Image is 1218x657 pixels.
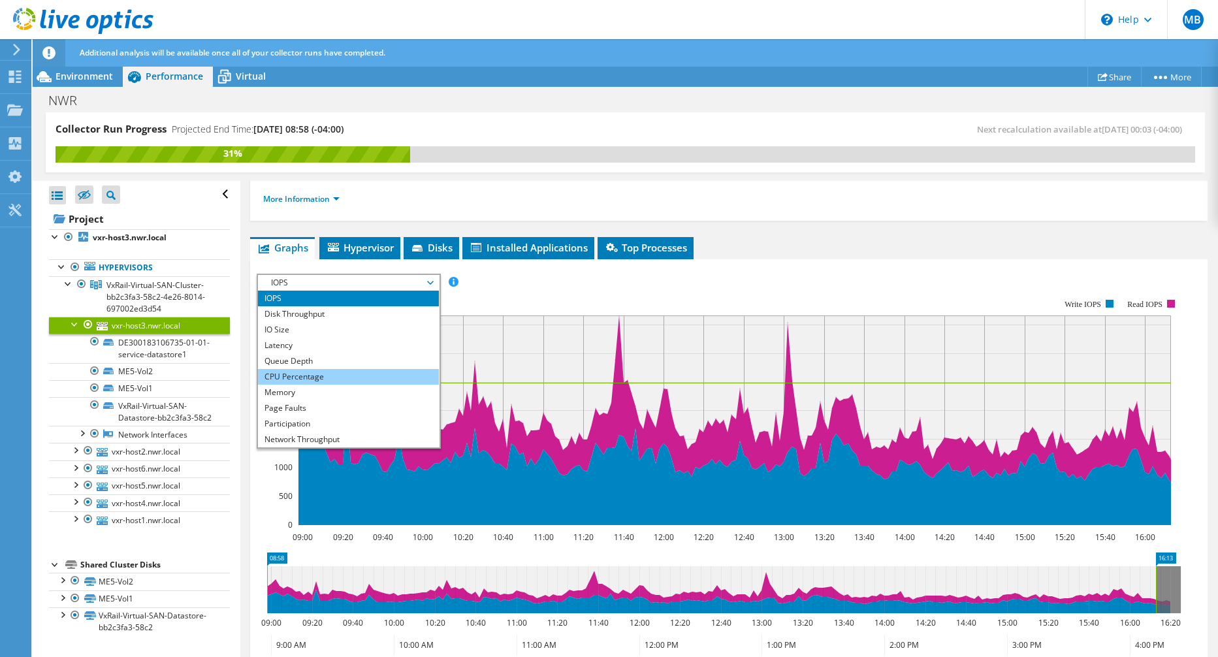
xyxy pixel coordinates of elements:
[263,193,340,204] a: More Information
[49,380,230,397] a: ME5-Vol1
[49,573,230,590] a: ME5-Vol2
[711,617,731,628] text: 12:40
[1141,67,1202,87] a: More
[1101,14,1113,25] svg: \n
[274,462,293,473] text: 1000
[469,241,588,254] span: Installed Applications
[653,532,673,543] text: 12:00
[1078,617,1098,628] text: 15:40
[326,241,394,254] span: Hypervisor
[833,617,854,628] text: 13:40
[80,47,385,58] span: Additional analysis will be available once all of your collector runs have completed.
[453,532,473,543] text: 10:20
[49,397,230,426] a: VxRail-Virtual-SAN-Datastore-bb2c3fa3-58c2
[261,617,281,628] text: 09:00
[613,532,633,543] text: 11:40
[383,617,404,628] text: 10:00
[814,532,834,543] text: 13:20
[588,617,608,628] text: 11:40
[573,532,593,543] text: 11:20
[465,617,485,628] text: 10:40
[253,123,344,135] span: [DATE] 08:58 (-04:00)
[258,385,439,400] li: Memory
[425,617,445,628] text: 10:20
[669,617,690,628] text: 12:20
[49,426,230,443] a: Network Interfaces
[1134,532,1155,543] text: 16:00
[977,123,1189,135] span: Next recalculation available at
[410,241,453,254] span: Disks
[629,617,649,628] text: 12:00
[302,617,322,628] text: 09:20
[258,322,439,338] li: IO Size
[332,532,353,543] text: 09:20
[49,443,230,460] a: vxr-host2.nwr.local
[257,241,308,254] span: Graphs
[49,317,230,334] a: vxr-host3.nwr.local
[49,363,230,380] a: ME5-Vol2
[547,617,567,628] text: 11:20
[506,617,526,628] text: 11:00
[49,590,230,607] a: ME5-Vol1
[258,416,439,432] li: Participation
[604,241,687,254] span: Top Processes
[1014,532,1034,543] text: 15:00
[974,532,994,543] text: 14:40
[292,532,312,543] text: 09:00
[258,432,439,447] li: Network Throughput
[258,353,439,369] li: Queue Depth
[997,617,1017,628] text: 15:00
[49,276,230,317] a: VxRail-Virtual-SAN-Cluster-bb2c3fa3-58c2-4e26-8014-697002ed3d54
[854,532,874,543] text: 13:40
[1127,300,1162,309] text: Read IOPS
[258,400,439,416] li: Page Faults
[49,334,230,362] a: DE300183106735-01-01-service-datastore1
[279,490,293,502] text: 500
[751,617,771,628] text: 13:00
[172,122,344,136] h4: Projected End Time:
[533,532,553,543] text: 11:00
[894,532,914,543] text: 14:00
[492,532,513,543] text: 10:40
[792,617,812,628] text: 13:20
[236,70,266,82] span: Virtual
[49,259,230,276] a: Hypervisors
[1119,617,1140,628] text: 16:00
[42,93,97,108] h1: NWR
[258,338,439,353] li: Latency
[56,70,113,82] span: Environment
[93,232,167,243] b: vxr-host3.nwr.local
[1087,67,1142,87] a: Share
[1160,617,1180,628] text: 16:20
[80,557,230,573] div: Shared Cluster Disks
[874,617,894,628] text: 14:00
[49,494,230,511] a: vxr-host4.nwr.local
[264,275,432,291] span: IOPS
[49,460,230,477] a: vxr-host6.nwr.local
[49,607,230,636] a: VxRail-Virtual-SAN-Datastore-bb2c3fa3-58c2
[955,617,976,628] text: 14:40
[49,477,230,494] a: vxr-host5.nwr.local
[773,532,793,543] text: 13:00
[258,306,439,322] li: Disk Throughput
[693,532,713,543] text: 12:20
[288,519,293,530] text: 0
[915,617,935,628] text: 14:20
[146,70,203,82] span: Performance
[1102,123,1182,135] span: [DATE] 00:03 (-04:00)
[56,146,410,161] div: 31%
[1038,617,1058,628] text: 15:20
[49,229,230,246] a: vxr-host3.nwr.local
[258,369,439,385] li: CPU Percentage
[412,532,432,543] text: 10:00
[733,532,754,543] text: 12:40
[342,617,362,628] text: 09:40
[1065,300,1101,309] text: Write IOPS
[1054,532,1074,543] text: 15:20
[49,511,230,528] a: vxr-host1.nwr.local
[106,280,205,314] span: VxRail-Virtual-SAN-Cluster-bb2c3fa3-58c2-4e26-8014-697002ed3d54
[1095,532,1115,543] text: 15:40
[372,532,393,543] text: 09:40
[258,291,439,306] li: IOPS
[1183,9,1204,30] span: MB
